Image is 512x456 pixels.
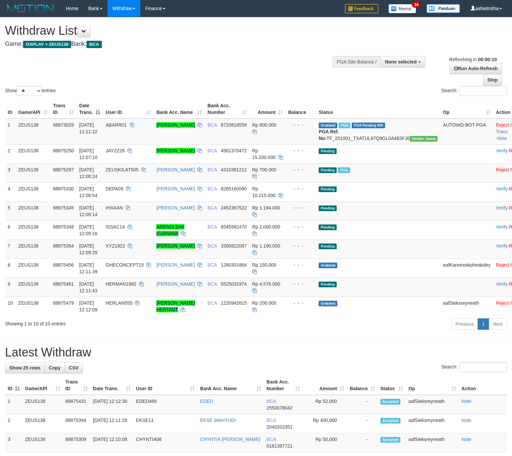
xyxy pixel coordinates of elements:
span: [DATE] 12:11:43 [79,281,98,293]
a: [PERSON_NAME] [156,122,195,128]
a: Note [462,399,472,404]
a: Reject [496,167,509,172]
span: BCA [267,418,276,423]
a: Show 25 rows [5,362,45,373]
span: Pending [319,224,337,230]
span: IHXAAN [106,205,123,210]
a: Verify [496,205,508,210]
a: Run Auto-Refresh [450,63,502,74]
th: Trans ID: activate to sort column ascending [50,100,76,119]
span: Rp 1.190.000 [252,243,280,249]
span: BCA [207,224,217,230]
img: MOTION_logo.png [5,3,56,13]
a: [PERSON_NAME] [156,186,195,191]
td: - [347,433,378,452]
th: Amount: activate to sort column ascending [303,376,347,395]
span: Copy 8545582470 to clipboard [221,224,247,230]
span: [DATE] 12:09:29 [79,243,98,255]
span: Grabbed [319,123,337,128]
th: ID [5,100,16,119]
th: Bank Acc. Number: activate to sort column ascending [264,376,302,395]
td: ZEUS138 [16,278,50,297]
span: Copy 8265160090 to clipboard [221,186,247,191]
span: Pending [319,186,337,192]
span: 88875345 [53,205,74,210]
span: HERLAN555 [106,300,132,306]
span: Pending [319,167,337,173]
span: 88875354 [53,243,74,249]
span: Pending [319,205,337,211]
td: ZEUS138 [22,433,63,452]
input: Search: [460,86,507,96]
span: 88875479 [53,300,74,306]
span: [DATE] 12:12:09 [79,300,98,312]
div: Showing 1 to 10 of 10 entries [5,318,208,327]
span: [DATE] 12:09:14 [79,205,98,217]
a: Previous [451,318,478,330]
span: 88875330 [53,186,74,191]
span: Accepted [380,418,400,424]
td: 88875309 [63,433,91,452]
th: User ID: activate to sort column ascending [133,376,197,395]
span: Rp 200.000 [252,300,276,306]
th: Status: activate to sort column ascending [378,376,406,395]
div: - - - [288,166,314,173]
span: Rp 10.215.000 [252,186,276,198]
div: - - - [288,262,314,268]
a: [PERSON_NAME] [156,148,195,153]
td: Rp 52,000 [303,395,347,414]
td: EDED466 [133,395,197,414]
td: ZEUS138 [16,144,50,163]
td: ZEUS138 [16,240,50,259]
button: None selected [381,56,425,67]
th: Balance [286,100,316,119]
td: 2 [5,414,22,433]
span: BCA [87,41,102,48]
td: 1 [5,119,16,145]
td: 6 [5,220,16,240]
th: Bank Acc. Name: activate to sort column ascending [154,100,205,119]
span: Vendor URL: https://trx31.1velocity.biz [410,136,438,142]
a: [PERSON_NAME] [156,262,195,268]
span: Accepted [380,437,400,443]
span: Copy 2550078042 to clipboard [267,405,293,411]
a: Note [462,418,472,423]
span: Refreshing in: [449,57,497,62]
span: Copy 2040202351 to clipboard [267,424,293,430]
span: Grabbed [319,301,337,306]
td: ZEUS138 [16,201,50,220]
th: Bank Acc. Number: activate to sort column ascending [205,100,249,119]
a: Reject [496,122,509,128]
span: XYZ1922 [106,243,125,249]
td: 7 [5,240,16,259]
span: BCA [207,281,217,287]
span: CSV [69,365,78,370]
td: 8 [5,259,16,278]
th: Amount: activate to sort column ascending [249,100,286,119]
span: [DATE] 12:08:24 [79,167,98,179]
label: Search: [442,86,507,96]
td: aafSieksreyneath [406,433,459,452]
td: 9 [5,278,16,297]
a: Verify [496,148,508,153]
span: Rp 15.200.000 [252,148,276,160]
span: BCA [207,243,217,249]
a: EDED [200,399,213,404]
td: ZEUS138 [16,182,50,201]
span: BCA [267,399,276,404]
a: Copy [44,362,65,373]
span: None selected [385,59,417,64]
h4: Game: Bank: [5,41,335,47]
th: Game/API: activate to sort column ascending [16,100,50,119]
span: Copy [49,365,60,370]
img: Feedback.jpg [345,4,378,13]
td: aafKanvireakpheakdey [440,259,493,278]
a: CSV [64,362,83,373]
b: PGA Ref. No: [319,129,339,141]
th: Op: activate to sort column ascending [440,100,493,119]
span: 34 [412,2,421,8]
span: Pending [319,282,337,287]
span: 88875348 [53,224,74,230]
input: Search: [460,362,507,372]
td: ZEUS138 [16,297,50,316]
